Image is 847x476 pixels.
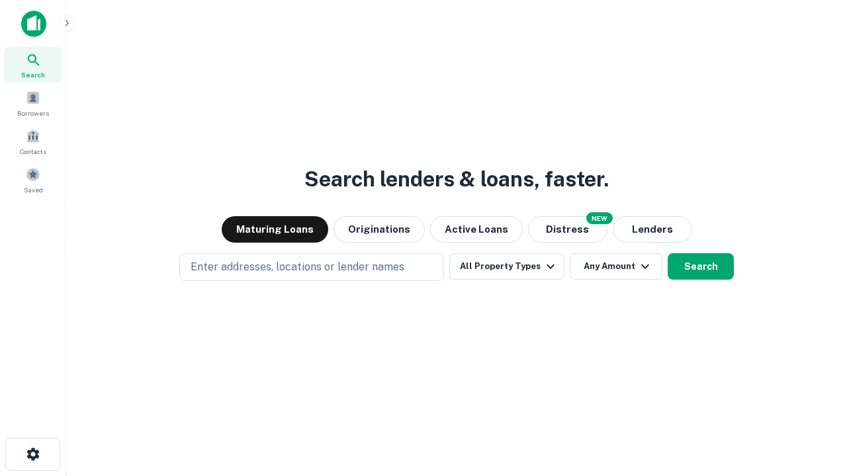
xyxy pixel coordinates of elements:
[449,253,564,280] button: All Property Types
[586,212,613,224] div: NEW
[4,124,62,159] a: Contacts
[430,216,523,243] button: Active Loans
[570,253,662,280] button: Any Amount
[21,69,45,80] span: Search
[20,146,46,157] span: Contacts
[528,216,607,243] button: Search distressed loans with lien and other non-mortgage details.
[304,163,609,195] h3: Search lenders & loans, faster.
[179,253,444,281] button: Enter addresses, locations or lender names
[4,47,62,83] a: Search
[17,108,49,118] span: Borrowers
[4,85,62,121] a: Borrowers
[668,253,734,280] button: Search
[781,370,847,434] iframe: Chat Widget
[24,184,43,195] span: Saved
[21,11,46,37] img: capitalize-icon.png
[222,216,328,243] button: Maturing Loans
[613,216,692,243] button: Lenders
[334,216,425,243] button: Originations
[191,259,404,275] p: Enter addresses, locations or lender names
[4,162,62,198] a: Saved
